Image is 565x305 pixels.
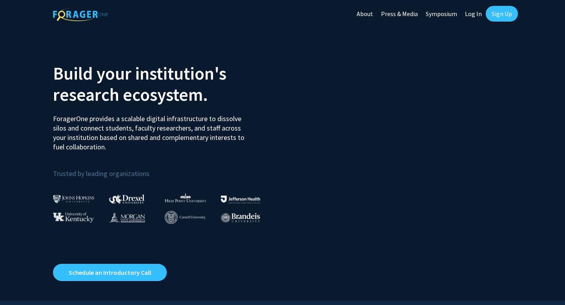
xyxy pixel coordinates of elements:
[53,7,108,21] img: ForagerOne Logo
[53,158,277,180] p: Trusted by leading organizations
[53,108,250,152] p: ForagerOne provides a scalable digital infrastructure to dissolve silos and connect students, fac...
[53,195,95,203] img: Johns Hopkins University
[165,211,206,224] img: Cornell University
[53,212,94,223] img: University of Kentucky
[109,194,144,203] img: Drexel University
[221,213,260,223] img: Brandeis University
[165,193,206,202] img: High Point University
[109,212,145,222] img: Morgan State University
[53,264,167,281] a: Opens in a new tab
[486,6,518,22] a: Sign Up
[53,63,277,105] h2: Build your institution's research ecosystem.
[221,196,260,203] img: Thomas Jefferson University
